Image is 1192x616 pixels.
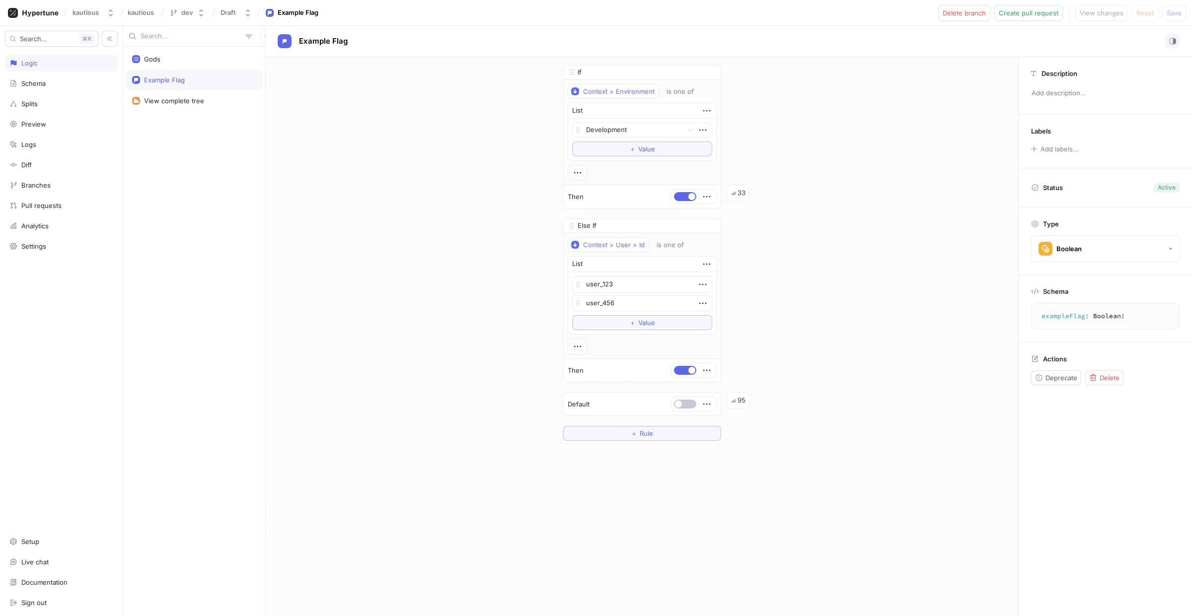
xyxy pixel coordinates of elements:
[1045,375,1077,381] span: Deprecate
[73,8,99,17] div: kautious
[1041,146,1079,152] div: Add labels...
[563,426,721,441] button: ＋Rule
[999,10,1058,16] span: Create pull request
[1056,245,1082,253] div: Boolean
[144,97,204,105] div: View complete tree
[79,34,94,44] div: K
[629,320,636,326] span: ＋
[278,8,318,18] div: Example Flag
[144,76,185,84] div: Example Flag
[1031,370,1081,385] button: Deprecate
[568,366,584,376] p: Then
[1132,5,1158,21] button: Reset
[572,315,712,330] button: ＋Value
[1031,235,1180,262] button: Boolean
[640,430,653,436] span: Rule
[1158,183,1176,192] div: Active
[667,87,694,96] div: is one of
[21,578,68,586] div: Documentation
[994,5,1063,21] button: Create pull request
[943,10,986,16] span: Delete branch
[299,37,348,45] span: Example Flag
[572,141,712,156] button: ＋Value
[568,400,590,410] p: Default
[583,87,655,96] div: Context > Environment
[1036,307,1175,325] textarea: exampleFlag: Boolean!
[21,538,39,546] div: Setup
[568,192,584,202] p: Then
[1043,181,1063,195] p: Status
[629,146,636,152] span: ＋
[583,241,645,249] div: Context > User > Id
[69,4,119,21] button: kautious
[221,8,236,17] div: Draft
[572,259,583,269] div: List
[21,59,38,67] div: Logic
[1043,355,1067,363] p: Actions
[217,4,256,21] button: Draft
[1043,220,1059,228] p: Type
[1100,375,1119,381] span: Delete
[1167,10,1182,16] span: Save
[165,4,209,21] button: dev
[652,237,698,252] button: is one of
[5,31,99,47] button: Search...K
[1080,10,1123,16] span: View changes
[662,84,708,99] button: is one of
[21,242,46,250] div: Settings
[572,295,712,312] textarea: user_456
[21,599,47,607] div: Sign out
[21,140,36,148] div: Logs
[21,161,32,169] div: Diff
[638,320,655,326] span: Value
[657,241,684,249] div: is one of
[631,430,637,436] span: ＋
[738,188,745,198] div: 33
[21,181,51,189] div: Branches
[1027,85,1184,102] p: Add description...
[144,55,160,63] div: Gods
[638,146,655,152] span: Value
[141,31,241,41] input: Search...
[1136,10,1154,16] span: Reset
[21,222,49,230] div: Analytics
[128,9,154,16] span: kautious
[572,276,712,293] textarea: user_123
[20,36,47,42] span: Search...
[572,106,583,116] div: List
[1042,69,1077,77] p: Description
[21,558,49,566] div: Live chat
[568,84,659,99] button: Context > Environment
[1162,5,1186,21] button: Save
[1031,127,1051,135] p: Labels
[21,120,46,128] div: Preview
[1028,142,1081,155] button: Add labels...
[1085,370,1123,385] button: Delete
[1075,5,1128,21] button: View changes
[21,202,62,209] div: Pull requests
[5,574,118,591] a: Documentation
[21,79,46,87] div: Schema
[578,221,596,231] p: Else If
[738,396,745,406] div: 95
[21,100,38,108] div: Splits
[578,68,582,77] p: If
[1043,287,1068,295] p: Schema
[181,8,193,17] div: dev
[938,5,990,21] button: Delete branch
[568,237,649,252] button: Context > User > Id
